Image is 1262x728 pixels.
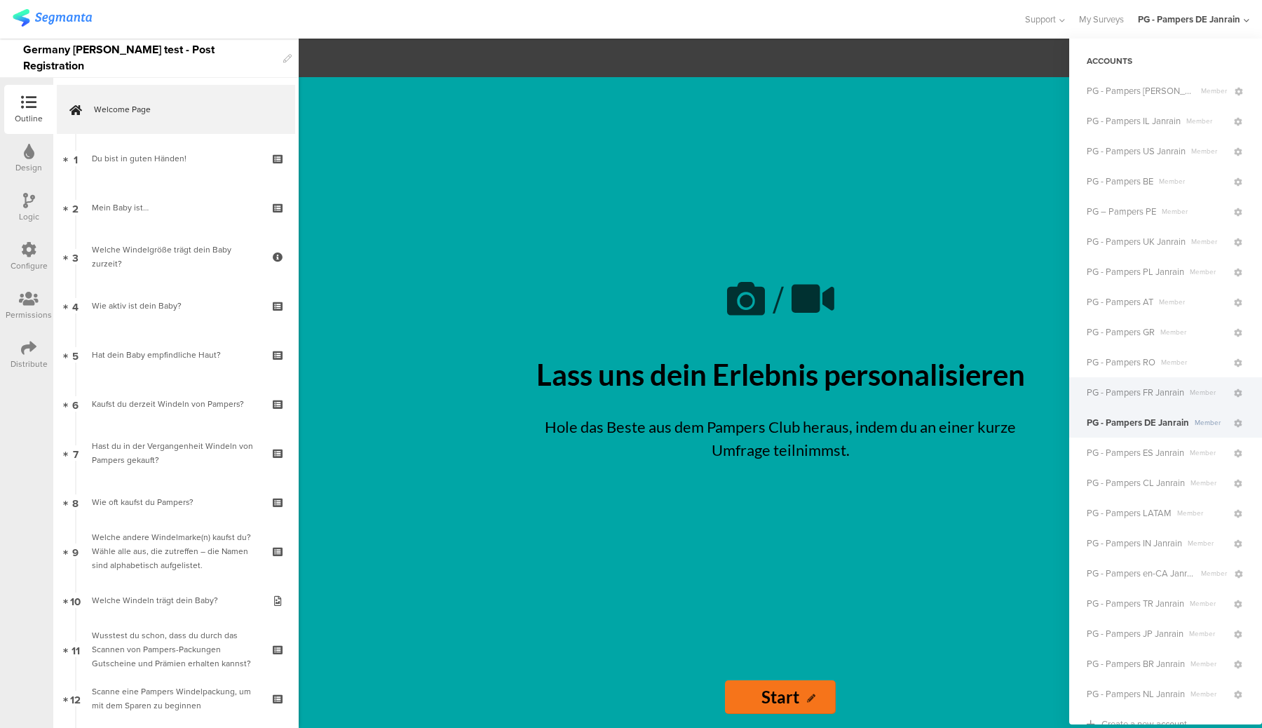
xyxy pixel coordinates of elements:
[92,348,259,362] div: Hat dein Baby empfindliche Haut?
[1185,689,1232,699] span: Member
[1087,627,1183,640] span: PG - Pampers JP Janrain
[1184,447,1232,458] span: Member
[1183,628,1232,639] span: Member
[1087,205,1156,218] span: PG – Pampers PE
[74,151,78,166] span: 1
[1087,84,1195,97] span: PG - Pampers Lumi Janrain
[15,161,42,174] div: Design
[1087,657,1185,670] span: PG - Pampers BR Janrain
[1172,508,1232,518] span: Member
[1184,267,1232,277] span: Member
[23,39,276,77] div: Germany [PERSON_NAME] test - Post Registration
[57,183,295,232] a: 2 Mein Baby ist…
[1087,597,1184,610] span: PG - Pampers TR Janrain
[1087,476,1185,490] span: PG - Pampers CL Janrain
[1153,297,1232,307] span: Member
[92,628,259,670] div: Wusstest du schon, dass du durch das Scannen von Pampers-Packungen Gutscheine und Prämien erhalte...
[92,151,259,166] div: Du bist in guten Händen!
[1087,537,1182,550] span: PG - Pampers IN Janrain
[1156,206,1232,217] span: Member
[1155,357,1232,368] span: Member
[57,674,295,723] a: 12 Scanne eine Pampers Windelpackung, um mit dem Sparen zu beginnen
[70,691,81,706] span: 12
[1087,506,1172,520] span: PG - Pampers LATAM
[1025,13,1056,26] span: Support
[57,232,295,281] a: 3 Welche Windelgröße trägt dein Baby zurzeit?
[1087,295,1153,309] span: PG - Pampers AT
[1181,116,1232,126] span: Member
[1189,417,1232,428] span: Member
[1087,175,1153,188] span: PG - Pampers BE
[72,200,79,215] span: 2
[92,397,259,411] div: Kaufst du derzeit Windeln von Pampers?
[1195,568,1233,579] span: Member
[72,544,79,559] span: 9
[1087,265,1184,278] span: PG - Pampers PL Janrain
[11,259,48,272] div: Configure
[57,576,295,625] a: 10 Welche Windeln trägt dein Baby?
[92,593,259,607] div: Welche Windeln trägt dein Baby?
[57,625,295,674] a: 11 Wusstest du schon, dass du durch das Scannen von Pampers-Packungen Gutscheine und Prämien erha...
[57,134,295,183] a: 1 Du bist in guten Händen!
[92,685,259,713] div: Scanne eine Pampers Windelpackung, um mit dem Sparen zu beginnen
[1087,446,1184,459] span: PG - Pampers ES Janrain
[57,379,295,429] a: 6 Kaufst du derzeit Windeln von Pampers?
[1185,659,1232,669] span: Member
[1185,478,1232,488] span: Member
[1186,236,1232,247] span: Member
[1155,327,1232,337] span: Member
[1182,538,1232,548] span: Member
[57,85,295,134] a: Welcome Page
[1153,176,1232,187] span: Member
[70,593,81,608] span: 10
[1087,687,1185,701] span: PG - Pampers NL Janrain
[57,478,295,527] a: 8 Wie oft kaufst du Pampers?
[94,102,273,116] span: Welcome Page
[1087,144,1186,158] span: PG - Pampers US Janrain
[92,299,259,313] div: Wie aktiv ist dein Baby?
[57,281,295,330] a: 4 Wie aktiv ist dein Baby?
[57,527,295,576] a: 9 Welche andere Windelmarke(n) kaufst du?Wähle alle aus, die zutreffen – die Namen sind alphabeti...
[92,530,259,572] div: Welche andere Windelmarke(n) kaufst du?Wähle alle aus, die zutreffen – die Namen sind alphabetisc...
[57,330,295,379] a: 5 Hat dein Baby empfindliche Haut?
[521,357,1040,392] p: Lass uns dein Erlebnis personalisieren
[72,298,79,314] span: 4
[15,112,43,125] div: Outline
[13,9,92,27] img: segmanta logo
[1087,356,1155,369] span: PG - Pampers RO
[1087,235,1186,248] span: PG - Pampers UK Janrain
[1184,598,1232,609] span: Member
[92,201,259,215] div: Mein Baby ist…
[73,445,79,461] span: 7
[72,642,80,657] span: 11
[72,249,79,264] span: 3
[72,347,79,363] span: 5
[6,309,52,321] div: Permissions
[92,243,259,271] div: Welche Windelgröße trägt dein Baby zurzeit?
[1186,146,1232,156] span: Member
[11,358,48,370] div: Distribute
[725,680,836,714] input: Start
[1069,49,1262,73] div: ACCOUNTS
[1087,325,1155,339] span: PG - Pampers GR
[72,396,79,412] span: 6
[92,439,259,467] div: Hast du in der Vergangenheit Windeln von Pampers gekauft?
[1184,387,1232,398] span: Member
[1087,567,1195,580] span: PG - Pampers en-CA Janrain
[1195,86,1233,96] span: Member
[535,415,1026,461] p: Hole das Beste aus dem Pampers Club heraus, indem du an einer kurze Umfrage teilnimmst.
[1138,13,1240,26] div: PG - Pampers DE Janrain
[72,494,79,510] span: 8
[92,495,259,509] div: Wie oft kaufst du Pampers?
[19,210,39,223] div: Logic
[1087,416,1189,429] span: PG - Pampers DE Janrain
[1087,386,1184,399] span: PG - Pampers FR Janrain
[773,272,784,328] span: /
[1087,114,1181,128] span: PG - Pampers IL Janrain
[57,429,295,478] a: 7 Hast du in der Vergangenheit Windeln von Pampers gekauft?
